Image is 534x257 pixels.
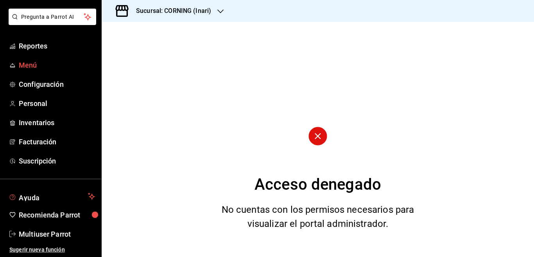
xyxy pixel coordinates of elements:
span: Configuración [19,79,95,90]
span: Facturación [19,137,95,147]
h3: Sucursal: CORNING (Inari) [130,6,211,16]
span: Pregunta a Parrot AI [21,13,84,21]
span: Ayuda [19,192,85,201]
span: Sugerir nueva función [9,246,95,254]
span: Reportes [19,41,95,51]
button: Pregunta a Parrot AI [9,9,96,25]
a: Pregunta a Parrot AI [5,18,96,27]
span: Inventarios [19,117,95,128]
span: Suscripción [19,156,95,166]
span: Multiuser Parrot [19,229,95,239]
span: Personal [19,98,95,109]
div: Acceso denegado [254,173,381,196]
span: Recomienda Parrot [19,210,95,220]
div: No cuentas con los permisos necesarios para visualizar el portal administrador. [212,203,424,231]
span: Menú [19,60,95,70]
